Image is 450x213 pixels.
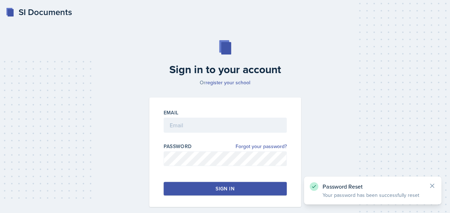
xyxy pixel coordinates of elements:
[164,118,287,133] input: Email
[145,63,305,76] h2: Sign in to your account
[205,79,250,86] a: register your school
[164,109,179,116] label: Email
[216,185,234,192] div: Sign in
[236,143,287,150] a: Forgot your password?
[323,191,423,199] p: Your password has been successfully reset
[164,143,192,150] label: Password
[164,182,287,195] button: Sign in
[145,79,305,86] p: Or
[6,6,72,19] a: SI Documents
[323,183,423,190] p: Password Reset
